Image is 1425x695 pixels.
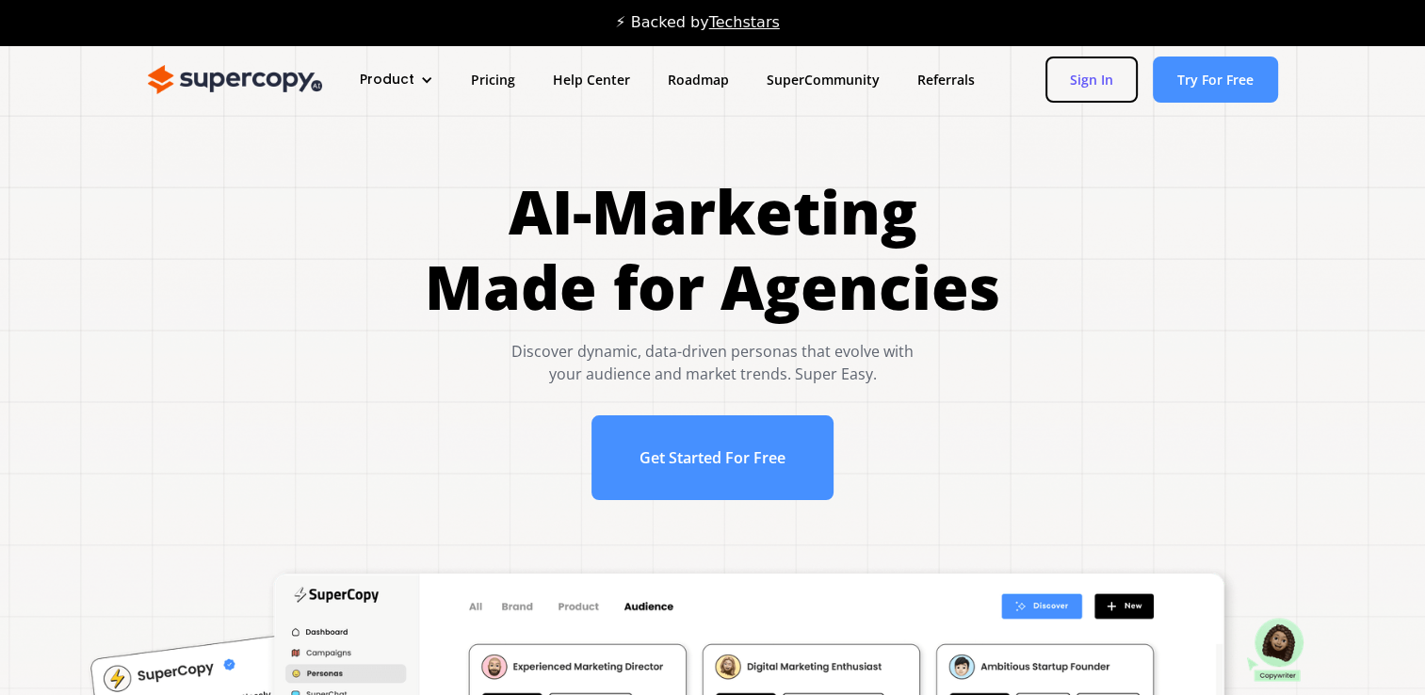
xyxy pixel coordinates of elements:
[709,13,780,31] a: Techstars
[748,62,899,97] a: SuperCommunity
[591,415,834,500] a: Get Started For Free
[1153,57,1278,103] a: Try For Free
[615,13,779,32] div: ⚡ Backed by
[425,174,1000,325] h1: AI-Marketing Made for Agencies
[360,70,414,89] div: Product
[899,62,994,97] a: Referrals
[425,340,1000,385] div: Discover dynamic, data-driven personas that evolve with your audience and market trends. Super Easy.
[534,62,649,97] a: Help Center
[452,62,534,97] a: Pricing
[649,62,748,97] a: Roadmap
[341,62,452,97] div: Product
[1045,57,1138,103] a: Sign In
